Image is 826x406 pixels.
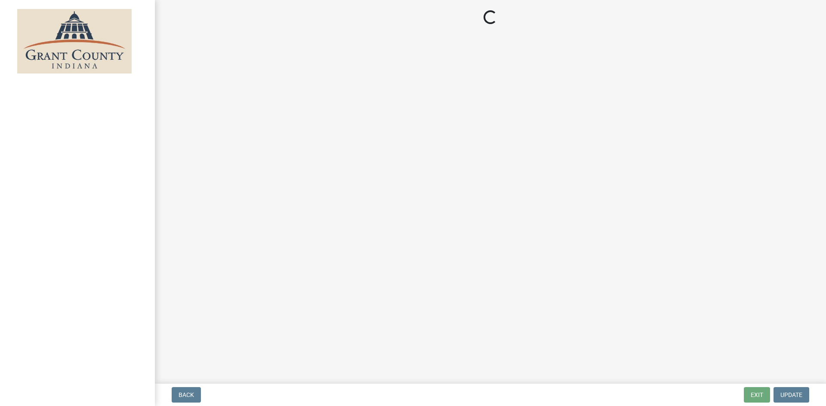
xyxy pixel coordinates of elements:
[172,387,201,403] button: Back
[179,391,194,398] span: Back
[780,391,802,398] span: Update
[774,387,809,403] button: Update
[744,387,770,403] button: Exit
[17,9,132,73] img: Grant County, Indiana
